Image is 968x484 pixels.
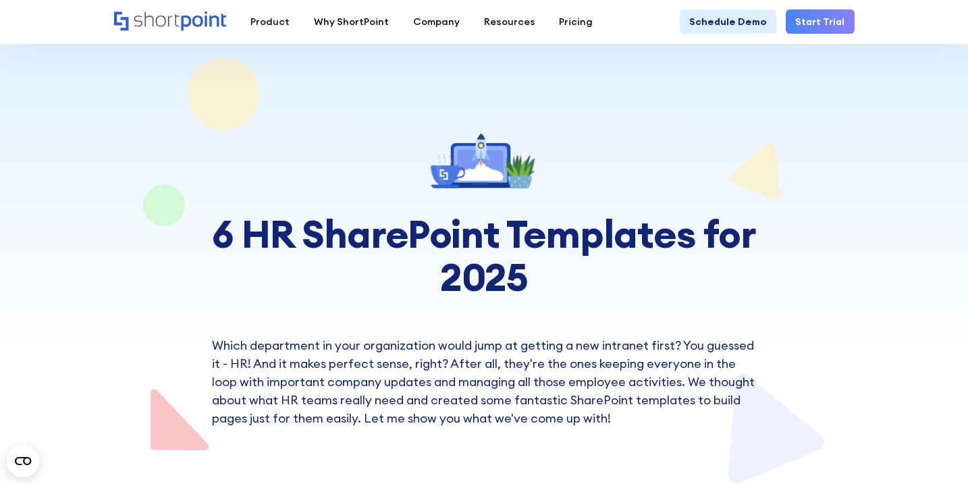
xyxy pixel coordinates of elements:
[472,9,547,34] a: Resources
[680,9,776,34] a: Schedule Demo
[900,419,968,484] iframe: Chat Widget
[238,9,302,34] a: Product
[559,15,593,30] div: Pricing
[302,9,401,34] a: Why ShortPoint
[212,337,757,427] p: Which department in your organization would jump at getting a new intranet first? You guessed it ...
[212,209,756,300] strong: 6 HR SharePoint Templates for 2025
[114,11,227,32] a: Home
[484,15,535,30] div: Resources
[250,15,290,30] div: Product
[314,15,389,30] div: Why ShortPoint
[786,9,855,34] a: Start Trial
[7,445,39,477] button: Open CMP widget
[413,15,460,30] div: Company
[401,9,472,34] a: Company
[547,9,605,34] a: Pricing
